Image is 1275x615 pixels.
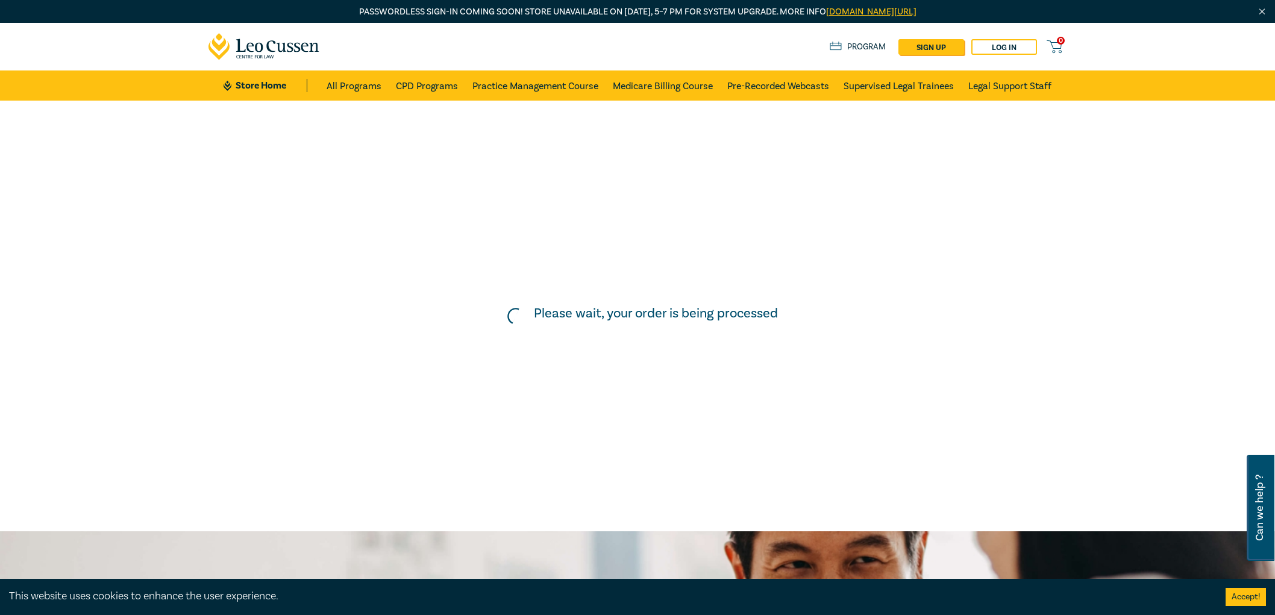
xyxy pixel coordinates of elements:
a: Medicare Billing Course [613,70,713,101]
button: Accept cookies [1226,588,1266,606]
a: CPD Programs [396,70,458,101]
a: Pre-Recorded Webcasts [727,70,829,101]
a: sign up [898,39,964,55]
p: Passwordless sign-in coming soon! Store unavailable on [DATE], 5–7 PM for system upgrade. More info [208,5,1067,19]
img: Close [1257,7,1267,17]
h5: Please wait, your order is being processed [534,305,778,321]
a: Supervised Legal Trainees [844,70,954,101]
a: [DOMAIN_NAME][URL] [826,6,916,17]
a: Store Home [224,79,307,92]
a: All Programs [327,70,381,101]
a: Practice Management Course [472,70,598,101]
span: 0 [1057,37,1065,45]
a: Log in [971,39,1037,55]
span: Can we help ? [1254,462,1265,554]
a: Program [830,40,886,54]
div: This website uses cookies to enhance the user experience. [9,588,1208,604]
a: Legal Support Staff [968,70,1051,101]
